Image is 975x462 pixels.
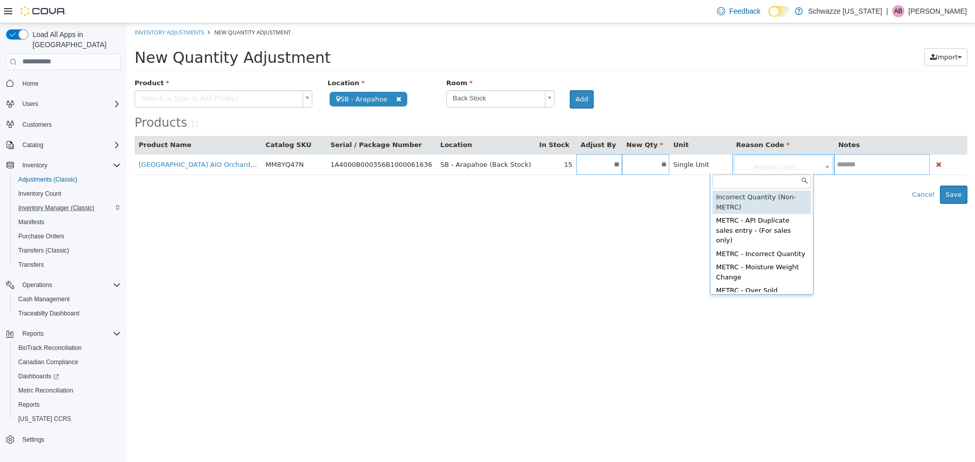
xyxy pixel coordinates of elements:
[18,119,56,131] a: Customers
[14,307,83,319] a: Traceabilty Dashboard
[10,201,125,215] button: Inventory Manager (Classic)
[2,278,125,292] button: Operations
[586,224,684,238] div: METRC - Incorrect Quantity
[18,246,69,255] span: Transfers (Classic)
[14,244,73,257] a: Transfers (Classic)
[18,433,121,446] span: Settings
[2,117,125,132] button: Customers
[14,413,121,425] span: Washington CCRS
[22,436,44,444] span: Settings
[18,434,48,446] a: Settings
[10,215,125,229] button: Manifests
[18,175,77,184] span: Adjustments (Classic)
[14,384,77,397] a: Metrc Reconciliation
[18,78,43,90] a: Home
[18,309,79,317] span: Traceabilty Dashboard
[14,293,121,305] span: Cash Management
[14,188,66,200] a: Inventory Count
[18,344,82,352] span: BioTrack Reconciliation
[14,230,69,242] a: Purchase Orders
[22,80,39,88] span: Home
[14,399,121,411] span: Reports
[14,413,75,425] a: [US_STATE] CCRS
[22,141,43,149] span: Catalog
[18,98,121,110] span: Users
[10,243,125,258] button: Transfers (Classic)
[10,398,125,412] button: Reports
[10,341,125,355] button: BioTrack Reconciliation
[14,384,121,397] span: Metrc Reconciliation
[586,237,684,261] div: METRC - Moisture Weight Change
[18,139,47,151] button: Catalog
[18,190,61,198] span: Inventory Count
[18,118,121,131] span: Customers
[14,342,121,354] span: BioTrack Reconciliation
[14,370,63,382] a: Dashboards
[808,5,882,17] p: Schwazze [US_STATE]
[18,77,121,90] span: Home
[18,261,44,269] span: Transfers
[10,355,125,369] button: Canadian Compliance
[14,188,121,200] span: Inventory Count
[22,100,38,108] span: Users
[18,401,40,409] span: Reports
[10,172,125,187] button: Adjustments (Classic)
[768,6,790,17] input: Dark Mode
[22,161,47,169] span: Inventory
[10,412,125,426] button: [US_STATE] CCRS
[10,229,125,243] button: Purchase Orders
[894,5,902,17] span: AB
[14,173,81,186] a: Adjustments (Classic)
[14,259,121,271] span: Transfers
[2,97,125,111] button: Users
[892,5,904,17] div: Antonio Brooks
[18,279,121,291] span: Operations
[18,218,44,226] span: Manifests
[22,121,52,129] span: Customers
[14,356,82,368] a: Canadian Compliance
[18,358,78,366] span: Canadian Compliance
[14,259,48,271] a: Transfers
[14,293,74,305] a: Cash Management
[2,432,125,447] button: Settings
[14,173,121,186] span: Adjustments (Classic)
[18,328,48,340] button: Reports
[10,369,125,383] a: Dashboards
[14,307,121,319] span: Traceabilty Dashboard
[18,279,56,291] button: Operations
[10,383,125,398] button: Metrc Reconciliation
[14,202,99,214] a: Inventory Manager (Classic)
[14,244,121,257] span: Transfers (Classic)
[586,191,684,224] div: METRC - API Duplicate sales entry - (For sales only)
[22,281,52,289] span: Operations
[28,29,121,50] span: Load All Apps in [GEOGRAPHIC_DATA]
[713,1,764,21] a: Feedback
[18,98,42,110] button: Users
[22,330,44,338] span: Reports
[18,415,71,423] span: [US_STATE] CCRS
[2,138,125,152] button: Catalog
[10,187,125,201] button: Inventory Count
[18,328,121,340] span: Reports
[14,356,121,368] span: Canadian Compliance
[14,230,121,242] span: Purchase Orders
[20,6,66,16] img: Cova
[2,327,125,341] button: Reports
[18,372,59,380] span: Dashboards
[586,167,684,191] div: Incorrect Quantity (Non-METRC)
[18,139,121,151] span: Catalog
[10,306,125,321] button: Traceabilty Dashboard
[14,342,86,354] a: BioTrack Reconciliation
[18,232,64,240] span: Purchase Orders
[18,159,51,171] button: Inventory
[2,158,125,172] button: Inventory
[10,292,125,306] button: Cash Management
[586,261,684,274] div: METRC - Over Sold
[2,76,125,91] button: Home
[908,5,967,17] p: [PERSON_NAME]
[18,159,121,171] span: Inventory
[18,204,94,212] span: Inventory Manager (Classic)
[10,258,125,272] button: Transfers
[14,399,44,411] a: Reports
